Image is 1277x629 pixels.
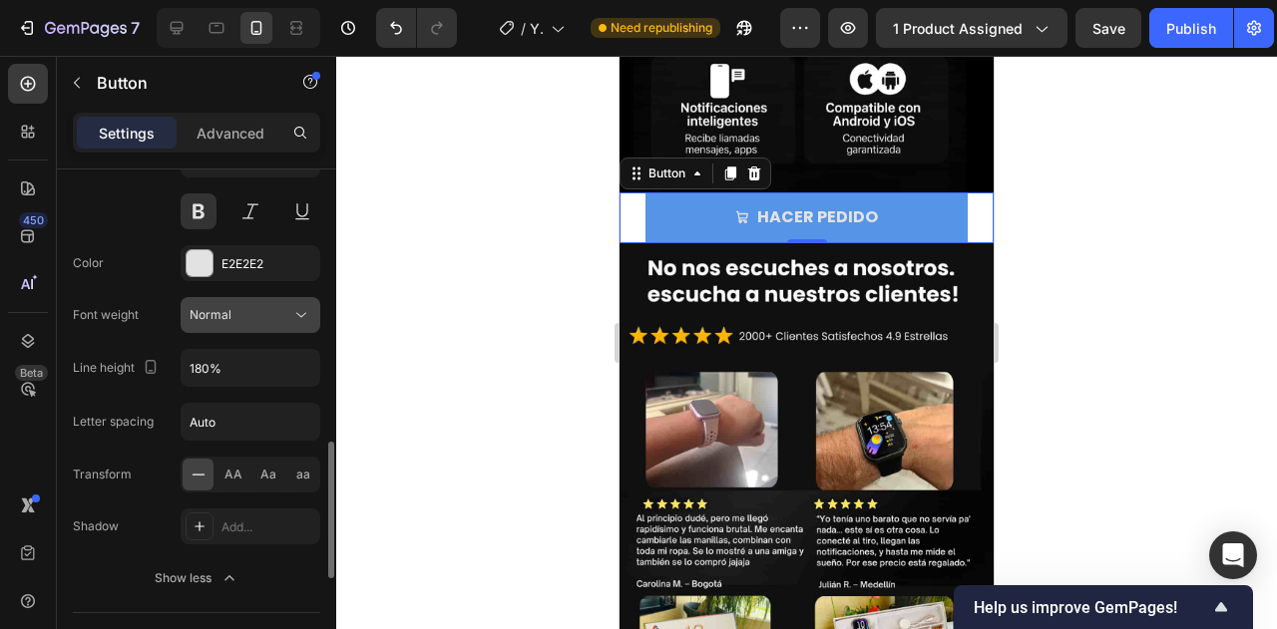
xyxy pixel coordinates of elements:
[224,466,242,483] span: AA
[221,255,315,273] div: E2E2E2
[190,307,231,322] span: Normal
[876,8,1067,48] button: 1 product assigned
[1149,8,1233,48] button: Publish
[73,306,139,324] div: Font weight
[1075,8,1141,48] button: Save
[221,518,315,536] div: Add...
[893,18,1023,39] span: 1 product assigned
[155,568,239,588] div: Show less
[15,365,48,381] div: Beta
[73,355,163,382] div: Line height
[197,123,264,144] p: Advanced
[73,466,132,483] div: Transform
[974,595,1233,619] button: Show survey - Help us improve GemPages!
[182,350,319,386] input: Auto
[19,212,48,228] div: 450
[182,404,319,440] input: Auto
[73,413,154,431] div: Letter spacing
[181,297,320,333] button: Normal
[260,466,276,483] span: Aa
[97,71,266,95] p: Button
[1092,20,1125,37] span: Save
[73,254,104,272] div: Color
[73,517,119,535] div: Shadow
[296,466,310,483] span: aa
[974,598,1209,617] span: Help us improve GemPages!
[99,123,155,144] p: Settings
[611,19,712,37] span: Need republishing
[521,18,526,39] span: /
[620,56,994,629] iframe: Design area
[73,560,320,596] button: Show less
[376,8,457,48] div: Undo/Redo
[131,16,140,40] p: 7
[1209,531,1257,579] div: Open Intercom Messenger
[1166,18,1216,39] div: Publish
[8,8,149,48] button: 7
[530,18,543,39] span: Y68 WATCH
